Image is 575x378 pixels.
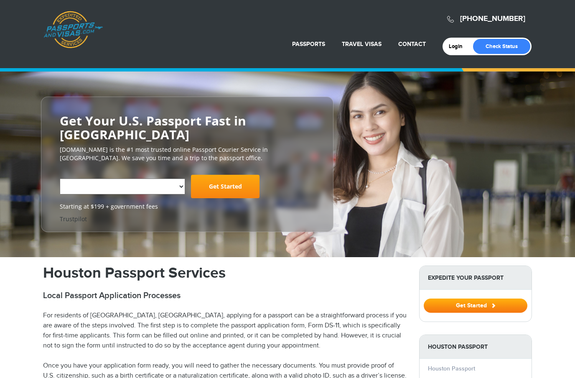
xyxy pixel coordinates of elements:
[60,202,315,211] span: Starting at $199 + government fees
[473,39,530,54] a: Check Status
[424,302,527,309] a: Get Started
[424,299,527,313] button: Get Started
[43,311,407,351] p: For residents of [GEOGRAPHIC_DATA], [GEOGRAPHIC_DATA], applying for a passport can be a straightf...
[342,41,382,48] a: Travel Visas
[398,41,426,48] a: Contact
[420,335,532,359] strong: Houston Passport
[60,146,315,162] p: [DOMAIN_NAME] is the #1 most trusted online Passport Courier Service in [GEOGRAPHIC_DATA]. We sav...
[43,291,407,301] h2: Local Passport Application Processes
[292,41,325,48] a: Passports
[60,114,315,141] h2: Get Your U.S. Passport Fast in [GEOGRAPHIC_DATA]
[420,266,532,290] strong: Expedite Your Passport
[60,215,87,223] a: Trustpilot
[460,14,525,23] a: [PHONE_NUMBER]
[43,11,103,49] a: Passports & [DOMAIN_NAME]
[449,43,468,50] a: Login
[428,365,475,372] a: Houston Passport
[191,175,260,198] a: Get Started
[43,266,407,281] h1: Houston Passport Services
